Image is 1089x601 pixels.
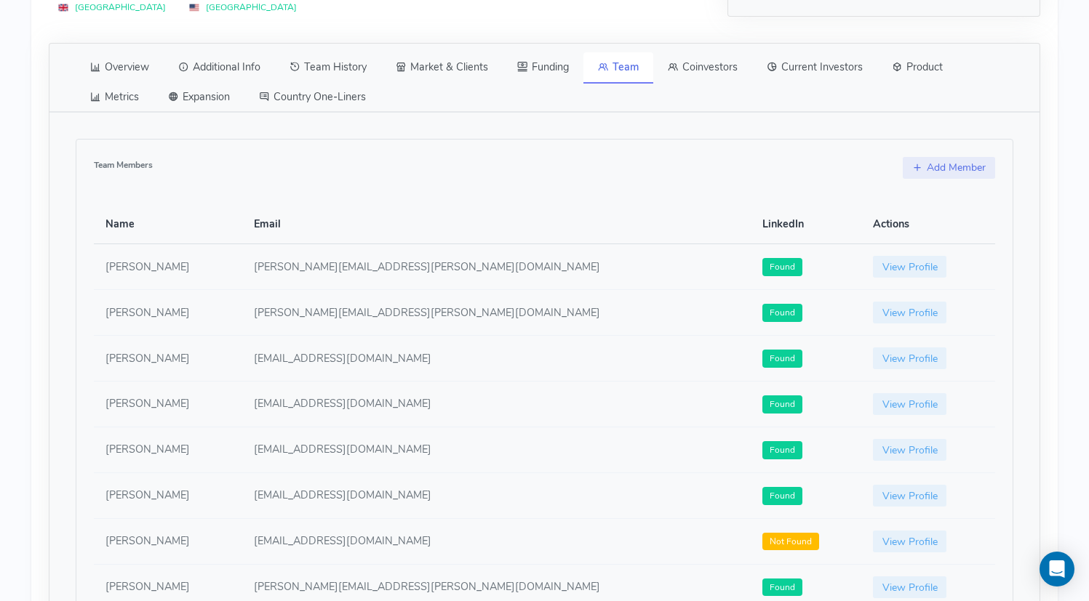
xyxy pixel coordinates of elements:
[873,576,947,598] a: View Profile
[583,52,653,84] a: Team
[244,82,380,113] a: Country One-Liners
[762,395,803,414] span: Found
[903,157,995,179] a: Add Member
[76,52,164,83] a: Overview
[242,336,751,382] td: [EMAIL_ADDRESS][DOMAIN_NAME]
[275,52,381,83] a: Team History
[503,52,583,83] a: Funding
[762,350,803,368] span: Found
[873,347,947,369] a: View Profile
[873,393,947,415] a: View Profile
[94,519,242,565] td: [PERSON_NAME]
[762,487,803,505] span: Found
[1040,552,1074,586] div: Open Intercom Messenger
[94,473,242,519] td: [PERSON_NAME]
[873,302,947,323] a: View Profile
[873,439,947,461] a: View Profile
[873,256,947,278] a: View Profile
[861,205,995,244] th: Actions
[762,578,803,597] span: Found
[762,533,820,551] span: Not Found
[762,441,803,459] span: Found
[242,244,751,290] td: [PERSON_NAME][EMAIL_ADDRESS][PERSON_NAME][DOMAIN_NAME]
[381,52,503,83] a: Market & Clients
[94,205,242,244] th: Name
[242,473,751,519] td: [EMAIL_ADDRESS][DOMAIN_NAME]
[164,52,275,83] a: Additional Info
[76,82,153,113] a: Metrics
[94,244,242,290] td: [PERSON_NAME]
[751,205,861,244] th: LinkedIn
[762,258,803,276] span: Found
[653,52,752,83] a: Coinvestors
[242,382,751,427] td: [EMAIL_ADDRESS][DOMAIN_NAME]
[752,52,877,83] a: Current Investors
[94,336,242,382] td: [PERSON_NAME]
[762,304,803,322] span: Found
[153,82,244,113] a: Expansion
[242,427,751,473] td: [EMAIL_ADDRESS][DOMAIN_NAME]
[94,161,153,170] h6: Team Members
[877,52,957,83] a: Product
[94,427,242,473] td: [PERSON_NAME]
[94,382,242,427] td: [PERSON_NAME]
[94,290,242,336] td: [PERSON_NAME]
[873,485,947,507] a: View Profile
[242,205,751,244] th: Email
[242,290,751,336] td: [PERSON_NAME][EMAIL_ADDRESS][PERSON_NAME][DOMAIN_NAME]
[242,519,751,565] td: [EMAIL_ADDRESS][DOMAIN_NAME]
[873,531,947,552] a: View Profile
